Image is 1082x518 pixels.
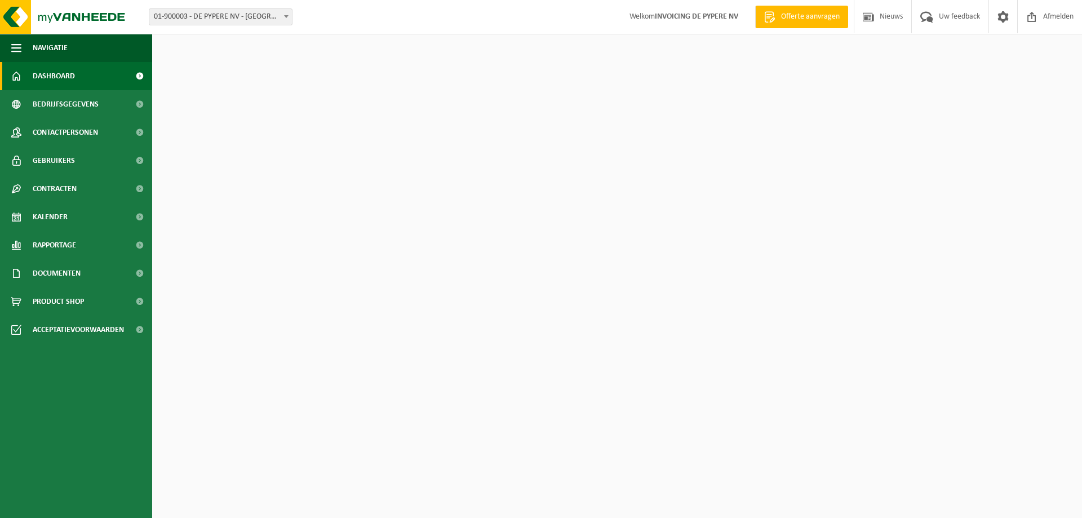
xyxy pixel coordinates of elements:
span: Bedrijfsgegevens [33,90,99,118]
span: Contactpersonen [33,118,98,147]
span: 01-900003 - DE PYPERE NV - ARDOOIE [149,9,292,25]
span: Product Shop [33,287,84,316]
strong: INVOICING DE PYPERE NV [655,12,738,21]
span: Kalender [33,203,68,231]
span: Rapportage [33,231,76,259]
span: Dashboard [33,62,75,90]
a: Offerte aanvragen [755,6,848,28]
span: Offerte aanvragen [778,11,842,23]
span: Contracten [33,175,77,203]
span: Navigatie [33,34,68,62]
span: Gebruikers [33,147,75,175]
span: 01-900003 - DE PYPERE NV - ARDOOIE [149,8,292,25]
span: Acceptatievoorwaarden [33,316,124,344]
span: Documenten [33,259,81,287]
